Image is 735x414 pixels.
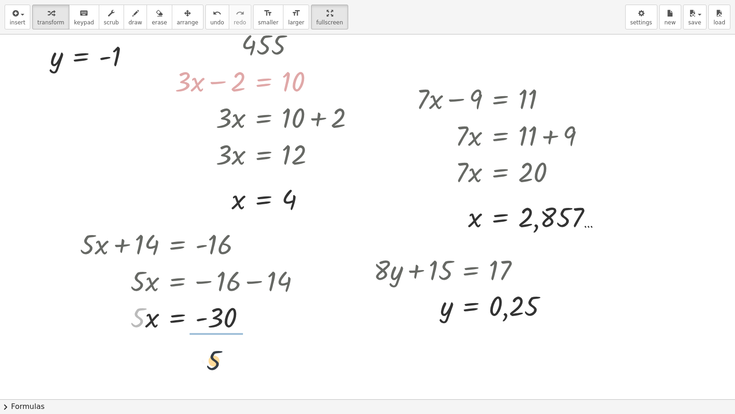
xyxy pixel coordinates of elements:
span: scrub [104,19,119,26]
span: larger [288,19,304,26]
span: new [664,19,676,26]
span: settings [630,19,652,26]
span: arrange [177,19,198,26]
span: redo [234,19,246,26]
span: undo [210,19,224,26]
span: transform [37,19,64,26]
i: undo [213,8,221,19]
span: erase [152,19,167,26]
i: format_size [264,8,272,19]
button: settings [625,5,657,29]
button: insert [5,5,30,29]
i: redo [236,8,244,19]
button: format_sizelarger [283,5,309,29]
span: smaller [258,19,278,26]
button: undoundo [205,5,229,29]
span: fullscreen [316,19,343,26]
button: draw [124,5,147,29]
i: keyboard [79,8,88,19]
button: erase [147,5,172,29]
button: redoredo [229,5,251,29]
span: insert [10,19,25,26]
i: format_size [292,8,300,19]
button: arrange [172,5,204,29]
button: save [683,5,707,29]
span: draw [129,19,142,26]
span: load [713,19,725,26]
button: format_sizesmaller [253,5,283,29]
button: keyboardkeypad [69,5,99,29]
span: save [688,19,701,26]
button: new [659,5,681,29]
button: transform [32,5,69,29]
button: fullscreen [311,5,348,29]
span: keypad [74,19,94,26]
button: load [708,5,730,29]
button: scrub [99,5,124,29]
